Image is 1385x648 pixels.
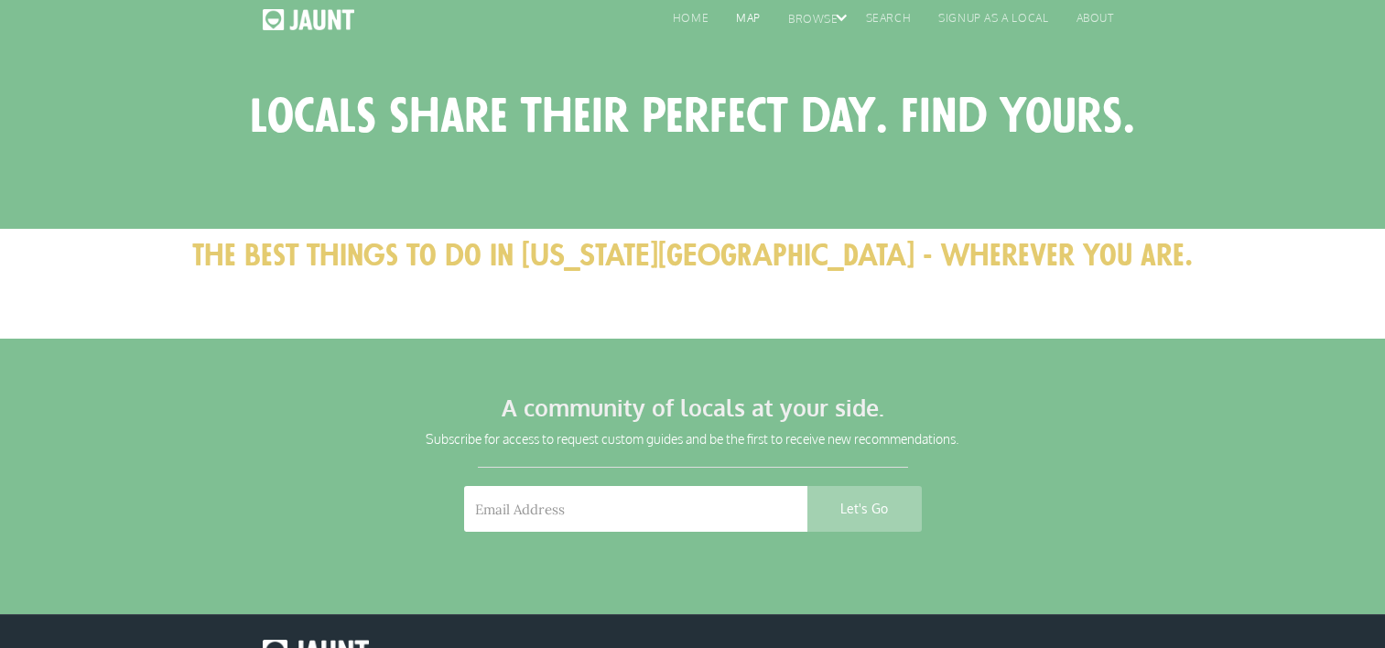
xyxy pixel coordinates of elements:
div: browse [770,10,848,38]
h2: A community of locals at your side. [263,394,1123,421]
input: Email Address [464,486,807,532]
a: home [655,9,718,37]
a: signup as a local [920,9,1057,37]
a: About [1058,9,1123,37]
h5: Subscribe for access to request custom guides and be the first to receive new recommendations. [263,430,1123,448]
img: Jaunt logo [263,9,354,30]
a: search [848,9,921,37]
a: map [718,9,770,37]
input: Let's Go [807,486,922,532]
